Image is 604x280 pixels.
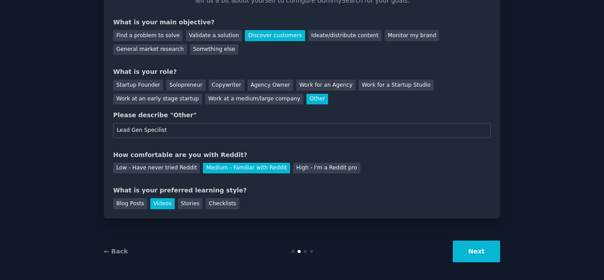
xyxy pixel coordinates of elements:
[113,163,200,174] div: Low - Have never tried Reddit
[113,150,491,160] div: How comfortable are you with Reddit?
[190,44,238,55] div: Something else
[248,80,293,91] div: Agency Owner
[178,198,203,209] div: Stories
[186,30,242,41] div: Validate a solution
[385,30,439,41] div: Monitor my brand
[113,123,491,138] input: Your role
[113,80,163,91] div: Startup Founder
[113,67,491,77] div: What is your role?
[308,30,382,41] div: Ideate/distribute content
[205,94,303,105] div: Work at a medium/large company
[209,80,245,91] div: Copywriter
[150,198,175,209] div: Videos
[306,94,328,105] div: Other
[113,94,202,105] div: Work at an early stage startup
[113,186,491,195] div: What is your preferred learning style?
[203,163,290,174] div: Medium - Familiar with Reddit
[359,80,433,91] div: Work for a Startup Studio
[166,80,205,91] div: Solopreneur
[113,111,491,120] div: Please describe "Other"
[293,163,360,174] div: High - I'm a Reddit pro
[206,198,239,209] div: Checklists
[296,80,356,91] div: Work for an Agency
[453,241,500,262] button: Next
[245,30,305,41] div: Discover customers
[113,30,183,41] div: Find a problem to solve
[113,18,491,27] div: What is your main objective?
[113,44,187,55] div: General market research
[113,198,147,209] div: Blog Posts
[104,248,128,255] a: ← Back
